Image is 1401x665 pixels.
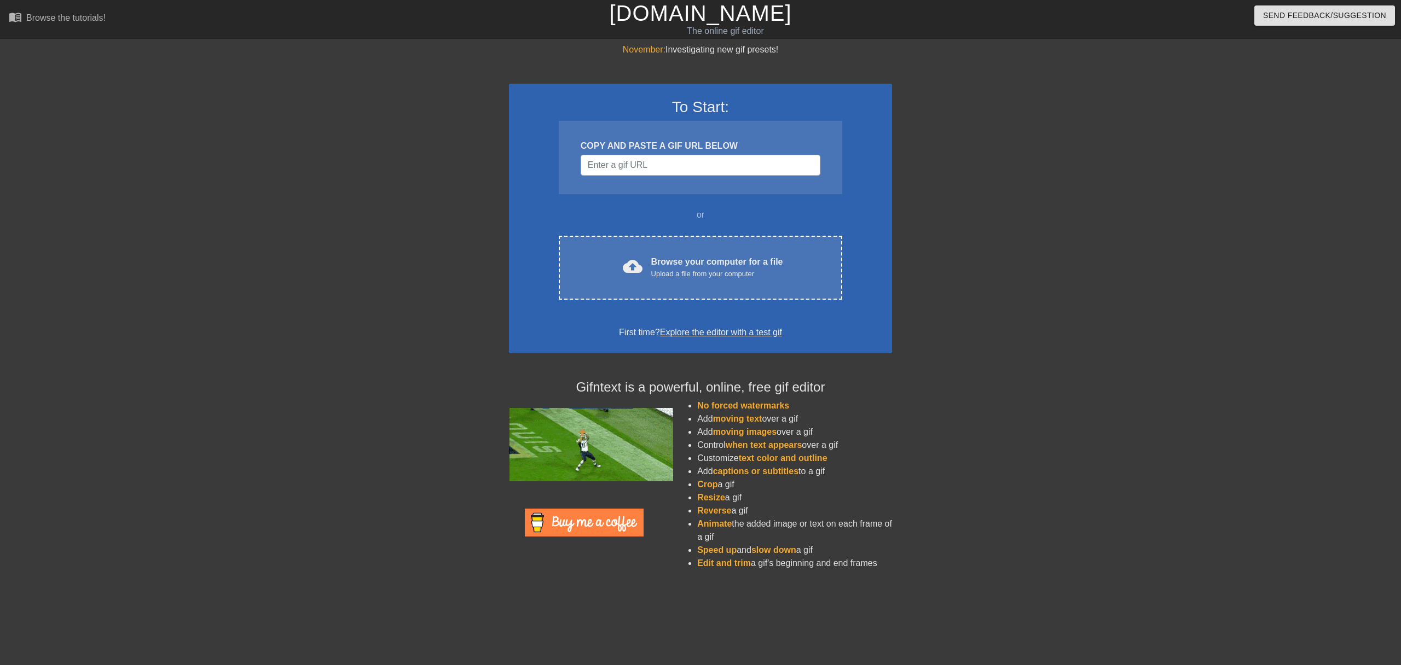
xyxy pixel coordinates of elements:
[660,328,782,337] a: Explore the editor with a test gif
[523,326,878,339] div: First time?
[697,545,737,555] span: Speed up
[26,13,106,22] div: Browse the tutorials!
[609,1,791,25] a: [DOMAIN_NAME]
[697,558,751,568] span: Edit and trim
[537,208,864,221] div: or
[9,10,106,27] a: Browse the tutorials!
[751,545,796,555] span: slow down
[697,465,892,478] li: Add to a gif
[523,98,878,116] h3: To Start:
[697,493,725,502] span: Resize
[697,557,892,570] li: a gif's beginning and end frames
[623,45,665,54] span: November:
[697,544,892,557] li: and a gif
[581,139,820,153] div: COPY AND PASTE A GIF URL BELOW
[581,155,820,176] input: Username
[697,412,892,425] li: Add over a gif
[697,504,892,517] li: a gif
[697,401,789,410] span: No forced watermarks
[697,439,892,452] li: Control over a gif
[1254,5,1395,26] button: Send Feedback/Suggestion
[651,269,783,279] div: Upload a file from your computer
[697,517,892,544] li: the added image or text on each frame of a gif
[1263,9,1386,22] span: Send Feedback/Suggestion
[525,509,644,536] img: Buy Me A Coffee
[739,453,827,463] span: text color and outline
[697,478,892,491] li: a gif
[509,43,892,56] div: Investigating new gif presets!
[713,427,777,436] span: moving images
[713,414,762,423] span: moving text
[651,255,783,279] div: Browse your computer for a file
[697,480,717,489] span: Crop
[697,452,892,465] li: Customize
[713,466,798,476] span: captions or subtitles
[509,380,892,395] h4: Gifntext is a powerful, online, free gif editor
[697,506,731,515] span: Reverse
[697,519,732,528] span: Animate
[697,491,892,504] li: a gif
[472,25,978,38] div: The online gif editor
[9,10,22,24] span: menu_book
[623,256,642,276] span: cloud_upload
[726,440,802,450] span: when text appears
[509,408,673,481] img: football_small.gif
[697,425,892,439] li: Add over a gif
